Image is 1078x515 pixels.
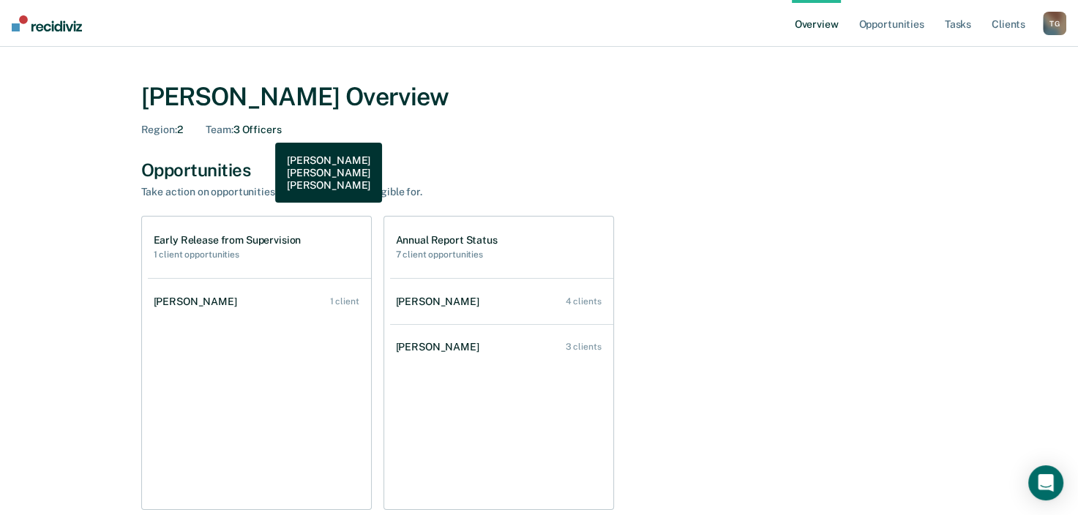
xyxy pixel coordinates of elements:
div: T G [1043,12,1066,35]
h2: 1 client opportunities [154,249,302,260]
h1: Annual Report Status [396,234,498,247]
div: [PERSON_NAME] [396,296,485,308]
div: 3 clients [566,342,602,352]
img: Recidiviz [12,15,82,31]
div: 4 clients [566,296,602,307]
h2: 7 client opportunities [396,249,498,260]
div: Opportunities [141,159,937,181]
a: [PERSON_NAME] 1 client [148,281,371,323]
div: [PERSON_NAME] Overview [141,82,937,112]
div: 1 client [329,296,359,307]
span: Team : [206,124,233,135]
div: Take action on opportunities that clients may be eligible for. [141,186,654,198]
h1: Early Release from Supervision [154,234,302,247]
div: [PERSON_NAME] [154,296,243,308]
div: [PERSON_NAME] [396,341,485,353]
button: TG [1043,12,1066,35]
a: [PERSON_NAME] 4 clients [390,281,613,323]
span: Region : [141,124,177,135]
div: 3 Officers [206,124,281,136]
div: Open Intercom Messenger [1028,465,1063,500]
div: 2 [141,124,183,136]
a: [PERSON_NAME] 3 clients [390,326,613,368]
